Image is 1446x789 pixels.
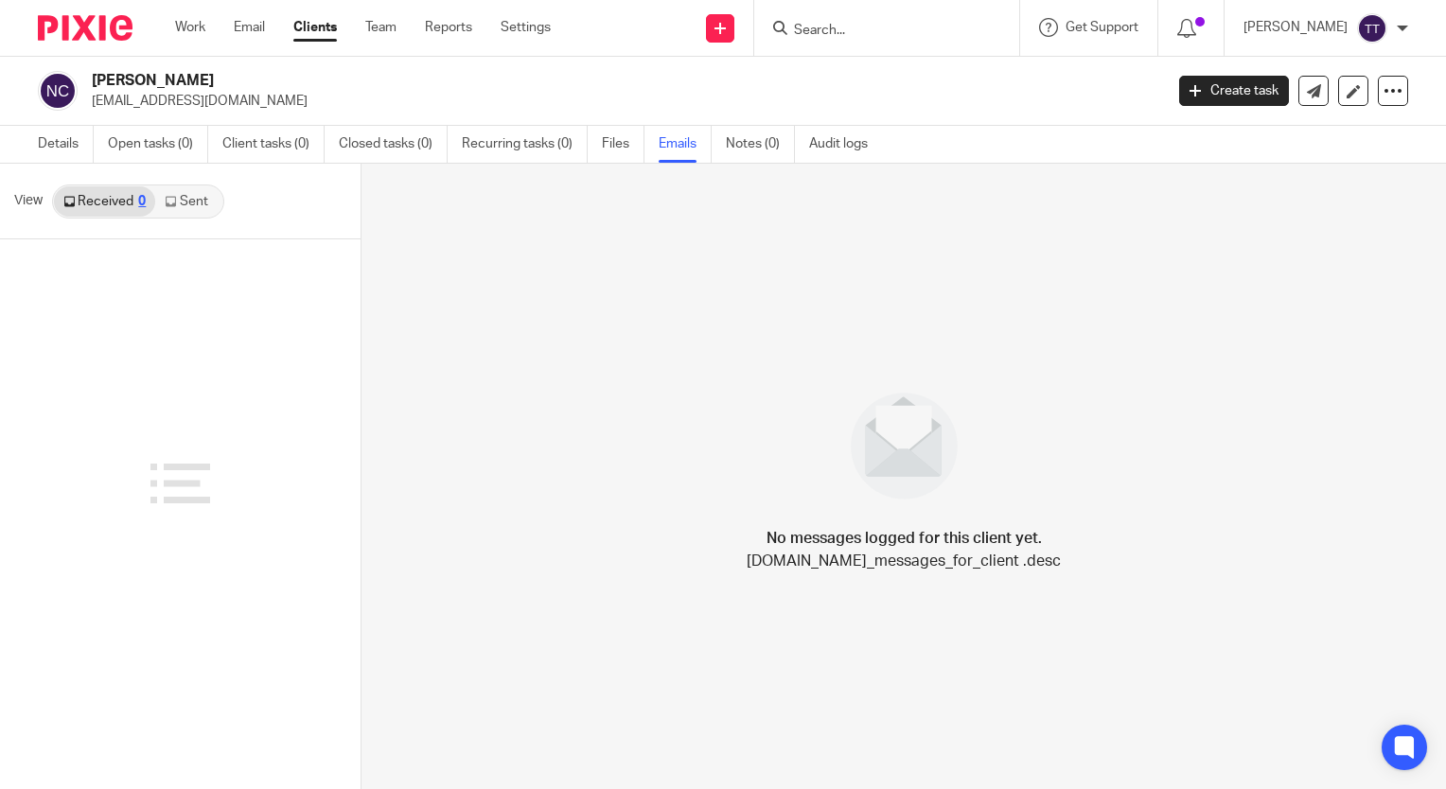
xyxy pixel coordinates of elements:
h4: No messages logged for this client yet. [767,527,1042,550]
div: 0 [138,195,146,208]
a: Email [234,18,265,37]
span: Get Support [1066,21,1138,34]
img: svg%3E [1357,13,1387,44]
a: Sent [155,186,221,217]
a: Received0 [54,186,155,217]
a: Open tasks (0) [108,126,208,163]
a: Recurring tasks (0) [462,126,588,163]
a: Files [602,126,644,163]
span: View [14,191,43,211]
a: Client tasks (0) [222,126,325,163]
img: svg%3E [38,71,78,111]
a: Details [38,126,94,163]
img: Pixie [38,15,132,41]
a: Clients [293,18,337,37]
input: Search [792,23,962,40]
a: Audit logs [809,126,882,163]
img: image [838,380,970,512]
a: Emails [659,126,712,163]
p: [DOMAIN_NAME]_messages_for_client .desc [747,550,1061,572]
h2: [PERSON_NAME] [92,71,939,91]
p: [PERSON_NAME] [1243,18,1348,37]
a: Notes (0) [726,126,795,163]
a: Closed tasks (0) [339,126,448,163]
a: Settings [501,18,551,37]
a: Work [175,18,205,37]
a: Team [365,18,397,37]
p: [EMAIL_ADDRESS][DOMAIN_NAME] [92,92,1151,111]
a: Reports [425,18,472,37]
a: Create task [1179,76,1289,106]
